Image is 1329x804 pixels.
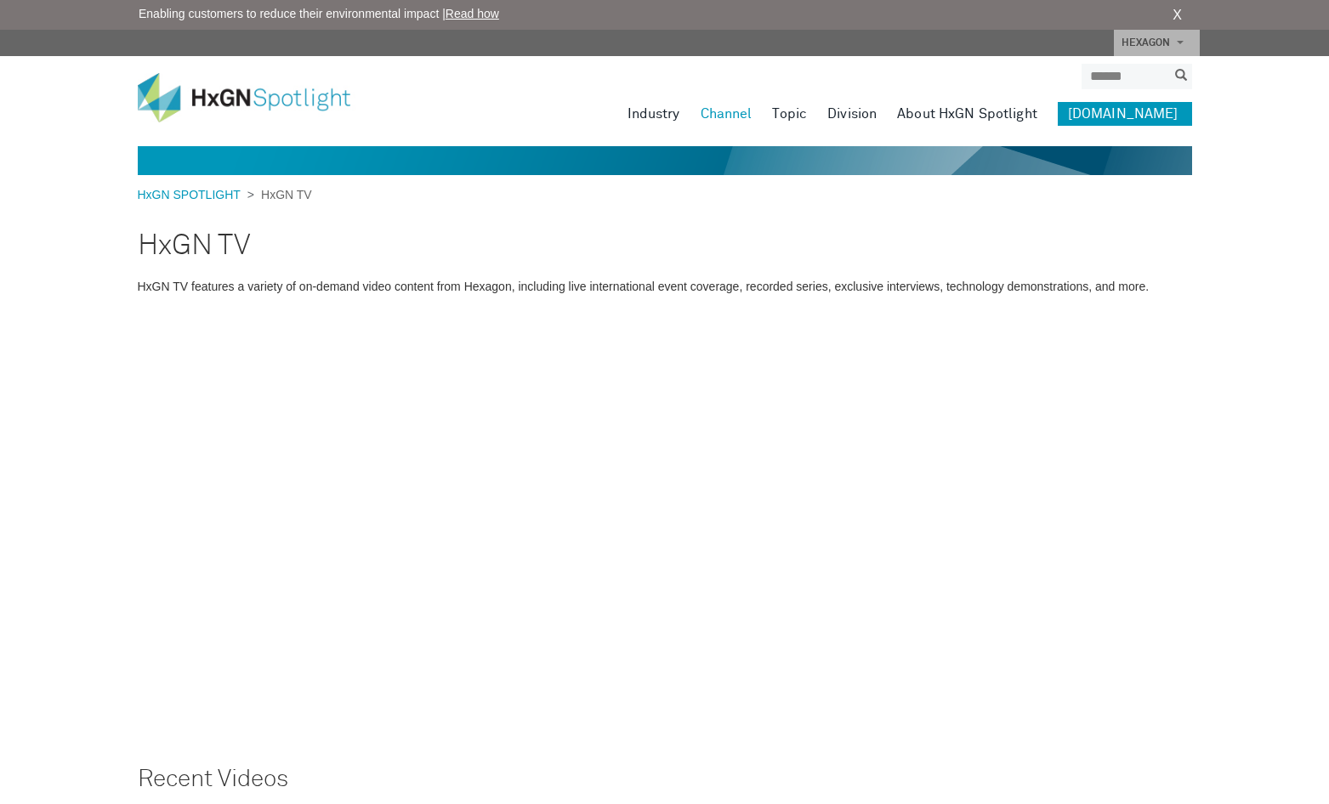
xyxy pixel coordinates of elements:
a: Read how [446,7,499,20]
span: HxGN TV [254,188,312,201]
div: > [138,186,312,204]
a: HxGN SPOTLIGHT [138,188,247,201]
a: Channel [701,102,753,126]
a: About HxGN Spotlight [897,102,1037,126]
p: HxGN TV features a variety of on-demand video content from Hexagon, including live international ... [138,279,1192,294]
a: Industry [628,102,680,126]
img: HxGN Spotlight [138,73,376,122]
a: Topic [772,102,807,126]
h2: HxGN TV [138,217,1192,275]
h3: Recent Videos [138,767,1192,793]
a: HEXAGON [1114,30,1200,56]
a: Division [827,102,877,126]
a: X [1173,5,1182,25]
span: Enabling customers to reduce their environmental impact | [139,5,499,23]
a: [DOMAIN_NAME] [1058,102,1192,126]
